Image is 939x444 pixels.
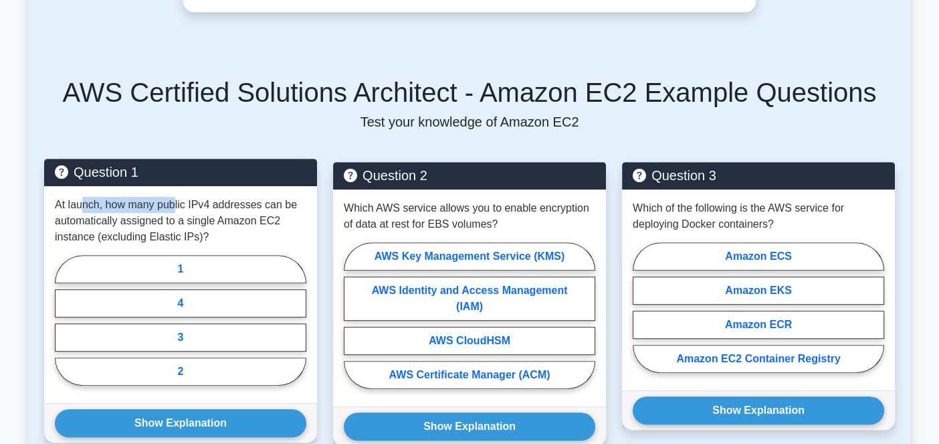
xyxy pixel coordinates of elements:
[55,289,306,317] label: 4
[55,164,306,180] h5: Question 1
[55,255,306,283] label: 1
[633,200,884,232] p: Which of the following is the AWS service for deploying Docker containers?
[344,277,595,321] label: AWS Identity and Access Management (IAM)
[344,167,595,183] h5: Question 2
[633,167,884,183] h5: Question 3
[55,323,306,352] label: 3
[344,361,595,389] label: AWS Certificate Manager (ACM)
[633,242,884,271] label: Amazon ECS
[633,345,884,373] label: Amazon EC2 Container Registry
[633,396,884,425] button: Show Explanation
[55,358,306,386] label: 2
[633,311,884,339] label: Amazon ECR
[44,76,895,108] h5: AWS Certified Solutions Architect - Amazon EC2 Example Questions
[344,327,595,355] label: AWS CloudHSM
[55,409,306,437] button: Show Explanation
[344,242,595,271] label: AWS Key Management Service (KMS)
[55,197,306,245] p: At launch, how many public IPv4 addresses can be automatically assigned to a single Amazon EC2 in...
[344,200,595,232] p: Which AWS service allows you to enable encryption of data at rest for EBS volumes?
[633,277,884,305] label: Amazon EKS
[344,413,595,441] button: Show Explanation
[44,114,895,130] p: Test your knowledge of Amazon EC2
